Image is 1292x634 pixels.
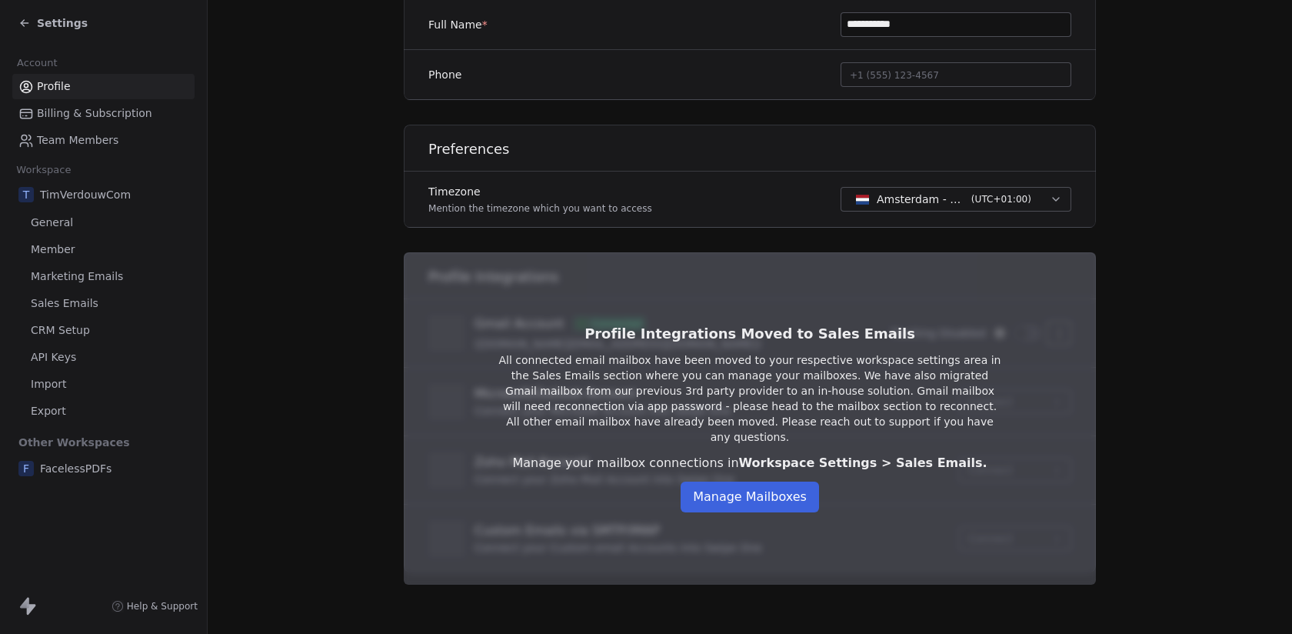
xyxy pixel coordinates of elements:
a: Billing & Subscription [12,101,195,126]
p: Mention the timezone which you want to access [428,202,652,215]
a: Export [12,399,195,424]
span: Account [10,52,64,75]
label: Full Name [428,17,488,32]
span: F [18,461,34,476]
span: Amsterdam - CET [877,192,965,207]
label: Phone [428,67,461,82]
button: Manage Mailboxes [681,482,819,512]
div: Manage your mailbox connections in [498,454,1002,472]
span: TimVerdouwCom [40,187,131,202]
span: General [31,215,73,231]
span: Export [31,403,66,419]
span: Help & Support [127,600,198,612]
span: FacelessPDFs [40,461,112,476]
span: Marketing Emails [31,269,123,285]
h1: Profile Integrations Moved to Sales Emails [498,325,1002,343]
a: Help & Support [112,600,198,612]
a: API Keys [12,345,195,370]
a: Sales Emails [12,291,195,316]
span: Workspace [10,158,78,182]
span: Billing & Subscription [37,105,152,122]
span: Other Workspaces [12,430,136,455]
a: Member [12,237,195,262]
h1: Preferences [428,140,1097,158]
a: General [12,210,195,235]
p: All connected email mailbox have been moved to your respective workspace settings area in the Sal... [498,352,1002,445]
span: +1 (555) 123-4567 [850,70,939,81]
a: CRM Setup [12,318,195,343]
a: Import [12,372,195,397]
a: Team Members [12,128,195,153]
span: CRM Setup [31,322,90,339]
span: Import [31,376,66,392]
span: Workspace Settings > Sales Emails. [739,455,987,470]
span: ( UTC+01:00 ) [971,192,1031,206]
label: Timezone [428,184,652,199]
span: Team Members [37,132,118,148]
span: Member [31,242,75,258]
a: Settings [18,15,88,31]
span: Settings [37,15,88,31]
a: Marketing Emails [12,264,195,289]
span: T [18,187,34,202]
span: Profile [37,78,71,95]
a: Profile [12,74,195,99]
button: +1 (555) 123-4567 [841,62,1071,87]
span: API Keys [31,349,76,365]
button: Amsterdam - CET(UTC+01:00) [841,187,1071,212]
span: Sales Emails [31,295,98,312]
